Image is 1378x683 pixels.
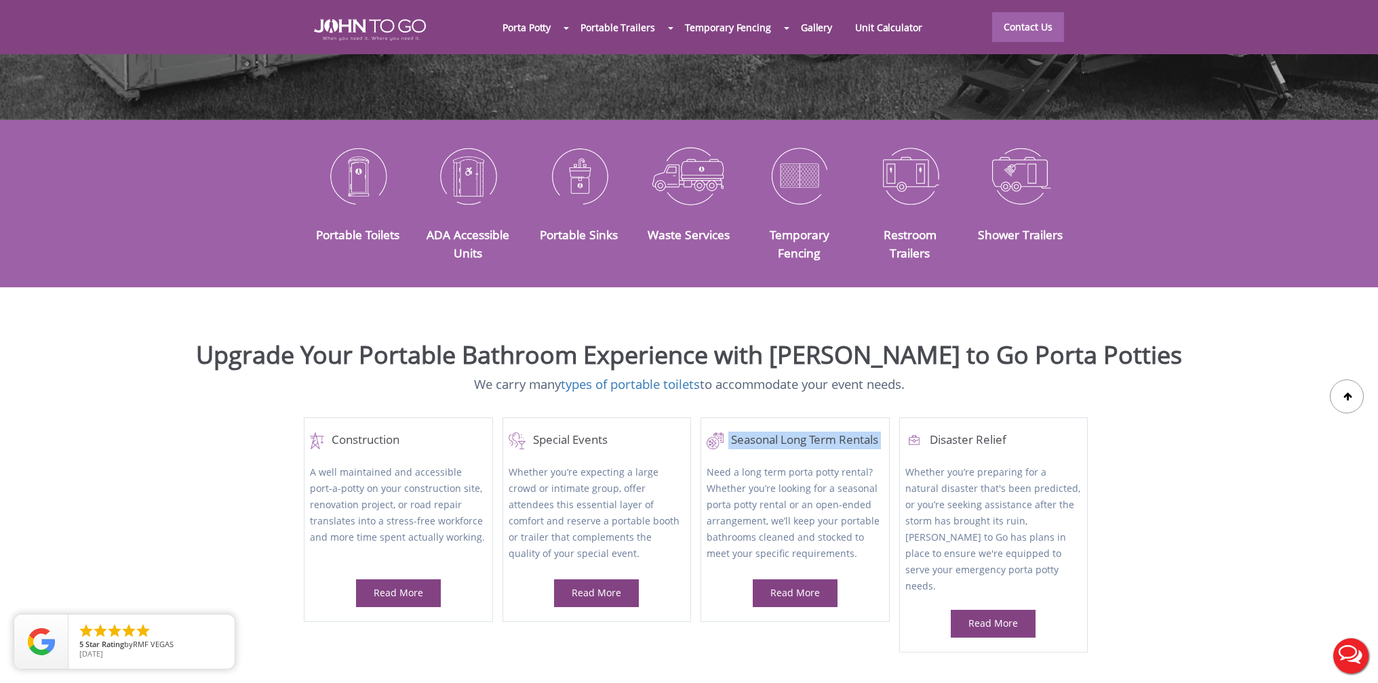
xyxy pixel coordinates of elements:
li:  [135,623,151,639]
a: Gallery [789,13,844,42]
a: Contact Us [992,12,1064,42]
p: A well maintained and accessible port-a-potty on your construction site, renovation project, or r... [310,464,486,564]
a: Seasonal Long Term Rentals [707,432,883,449]
p: Need a long term porta potty rental? Whether you’re looking for a seasonal porta potty rental or ... [707,464,883,564]
a: Read More [572,586,621,599]
li:  [92,623,109,639]
img: ADA-Accessible-Units-icon_N.png [423,140,513,211]
span: 5 [79,639,83,649]
a: Read More [968,617,1018,629]
a: Read More [770,586,820,599]
a: Portable Trailers [569,13,666,42]
img: Waste-Services-icon_N.png [644,140,734,211]
li:  [78,623,94,639]
a: Porta Potty [491,13,562,42]
p: We carry many to accommodate your event needs. [10,375,1368,394]
img: JOHN to go [314,19,426,41]
span: [DATE] [79,648,103,659]
li:  [106,623,123,639]
a: Temporary Fencing [673,13,783,42]
img: Shower-Trailers-icon_N.png [975,140,1065,211]
a: Portable Toilets [316,226,399,243]
button: Live Chat [1324,629,1378,683]
span: RMF VEGAS [133,639,174,649]
a: Waste Services [648,226,730,243]
img: Temporary-Fencing-cion_N.png [754,140,844,211]
img: Review Rating [28,628,55,655]
a: Portable Sinks [540,226,618,243]
img: Portable-Sinks-icon_N.png [534,140,624,211]
li:  [121,623,137,639]
a: ADA Accessible Units [427,226,509,260]
a: Special Events [509,432,685,449]
a: Construction [310,432,486,449]
span: by [79,640,224,650]
a: types of portable toilets [561,375,700,392]
p: Whether you’re expecting a large crowd or intimate group, offer attendees this essential layer of... [509,464,685,564]
a: Temporary Fencing [770,226,829,260]
a: Unit Calculator [844,13,934,42]
a: Restroom Trailers [884,226,937,260]
h4: Disaster Relief [905,432,1082,449]
p: Whether you’re preparing for a natural disaster that's been predicted, or you’re seeking assistan... [905,464,1082,594]
span: Star Rating [85,639,124,649]
a: Shower Trailers [978,226,1063,243]
img: Restroom-Trailers-icon_N.png [865,140,955,211]
a: Read More [374,586,423,599]
h2: Upgrade Your Portable Bathroom Experience with [PERSON_NAME] to Go Porta Potties [10,341,1368,369]
img: Portable-Toilets-icon_N.png [313,140,403,211]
